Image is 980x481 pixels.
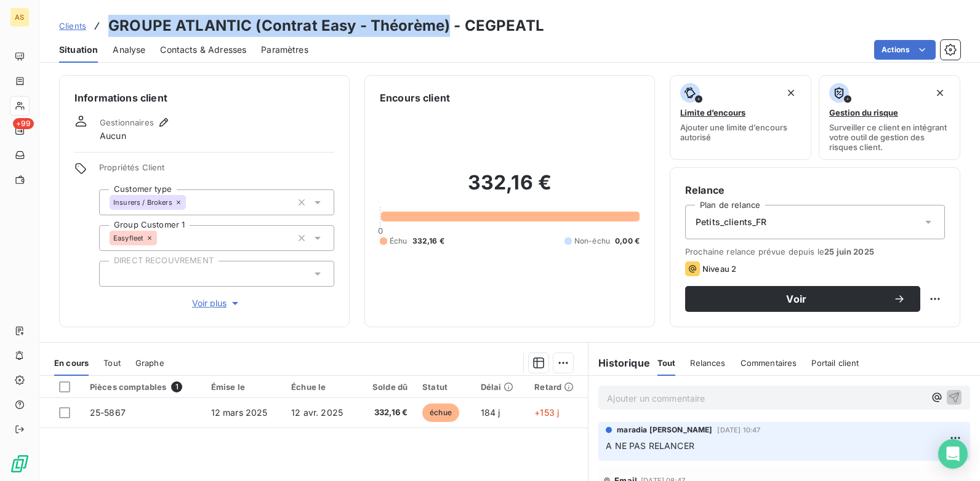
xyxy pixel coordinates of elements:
[10,7,30,27] div: AS
[366,407,408,419] span: 332,16 €
[135,358,164,368] span: Graphe
[685,183,945,197] h6: Relance
[481,382,520,392] div: Délai
[113,234,143,242] span: Easyfleet
[700,294,893,304] span: Voir
[113,199,172,206] span: Insurers / Brokers
[110,268,119,279] input: Ajouter une valeur
[74,90,334,105] h6: Informations client
[670,75,811,160] button: Limite d’encoursAjouter une limite d’encours autorisé
[103,358,121,368] span: Tout
[685,247,945,256] span: Prochaine relance prévue depuis le
[380,170,640,207] h2: 332,16 €
[819,75,960,160] button: Gestion du risqueSurveiller ce client en intégrant votre outil de gestion des risques client.
[390,236,408,247] span: Échu
[59,21,86,31] span: Clients
[108,15,544,37] h3: GROUPE ATLANTIC (Contrat Easy - Théorème) - CEGPEATL
[160,44,246,56] span: Contacts & Adresses
[261,44,308,56] span: Paramètres
[380,90,450,105] h6: Encours client
[291,407,343,418] span: 12 avr. 2025
[588,356,650,370] h6: Historique
[192,297,241,309] span: Voir plus
[90,381,196,392] div: Pièces comptables
[422,382,465,392] div: Statut
[657,358,676,368] span: Tout
[211,407,268,418] span: 12 mars 2025
[90,407,126,418] span: 25-5867
[113,44,145,56] span: Analyse
[99,296,334,310] button: Voir plus
[824,247,874,256] span: 25 juin 2025
[534,382,580,392] div: Retard
[680,122,801,142] span: Ajouter une limite d’encours autorisé
[157,233,167,244] input: Ajouter une valeur
[606,440,694,451] span: A NE PAS RELANCER
[13,118,34,129] span: +99
[874,40,936,60] button: Actions
[829,108,898,117] span: Gestion du risque
[171,381,182,392] span: 1
[690,358,725,368] span: Relances
[100,130,126,142] span: Aucun
[366,382,408,392] div: Solde dû
[534,407,559,418] span: +153 j
[481,407,500,418] span: 184 j
[59,44,98,56] span: Situation
[422,403,459,422] span: échue
[100,117,154,127] span: Gestionnaires
[10,454,30,474] img: Logo LeanPay
[186,197,196,208] input: Ajouter une valeur
[685,286,920,312] button: Voir
[412,236,444,247] span: 332,16 €
[574,236,610,247] span: Non-échu
[741,358,797,368] span: Commentaires
[717,426,760,434] span: [DATE] 10:47
[617,424,712,435] span: maradia [PERSON_NAME]
[811,358,859,368] span: Portail client
[378,226,383,236] span: 0
[702,264,736,274] span: Niveau 2
[211,382,277,392] div: Émise le
[615,236,640,247] span: 0,00 €
[99,162,334,180] span: Propriétés Client
[54,358,89,368] span: En cours
[696,216,767,228] span: Petits_clients_FR
[59,20,86,32] a: Clients
[829,122,950,152] span: Surveiller ce client en intégrant votre outil de gestion des risques client.
[291,382,351,392] div: Échue le
[938,439,968,469] div: Open Intercom Messenger
[680,108,745,117] span: Limite d’encours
